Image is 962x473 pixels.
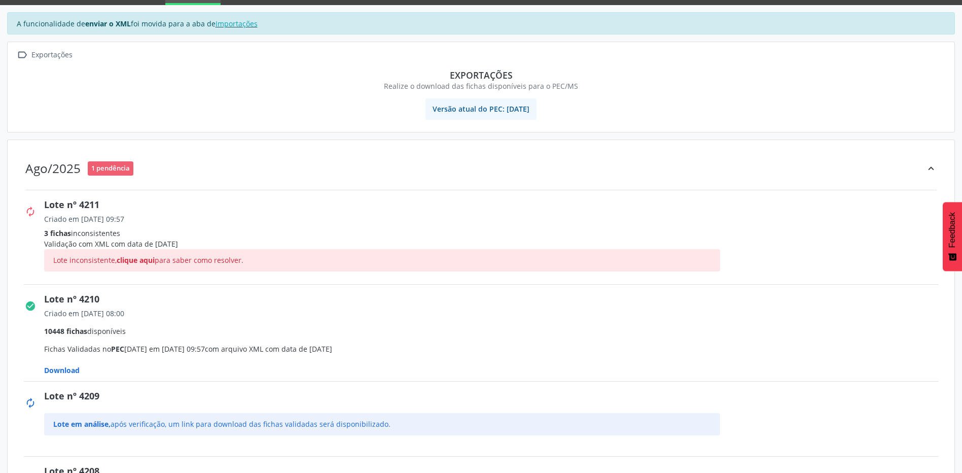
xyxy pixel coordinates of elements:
i: check_circle [25,300,36,312]
div: disponíveis [44,326,946,336]
i:  [15,48,29,62]
div: Criado em [DATE] 09:57 [44,214,946,224]
i: keyboard_arrow_up [925,163,937,174]
span: Feedback [948,212,957,248]
div: Lote nº 4209 [44,389,946,403]
span: 10448 fichas [44,326,87,336]
span: Lote inconsistente, para saber como resolver. [53,255,243,265]
div: Exportações [29,48,74,62]
div: A funcionalidade de foi movida para a aba de [7,12,955,35]
i: autorenew [25,206,36,217]
span: clique aqui [117,255,155,265]
div: Ago/2025 [25,161,81,176]
div: Realize o download das fichas disponíveis para o PEC/MS [22,81,940,91]
div: inconsistentes [44,228,946,239]
button: Feedback - Mostrar pesquisa [943,202,962,271]
span: PEC [111,344,124,354]
strong: enviar o XML [85,19,131,28]
a:  Exportações [15,48,74,62]
div: keyboard_arrow_up [925,158,937,179]
span: Versão atual do PEC: [DATE] [425,98,537,120]
a: Importações [216,19,258,28]
span: 3 fichas [44,228,71,238]
span: Fichas Validadas no [DATE] em [DATE] 09:57 [44,308,946,376]
span: Lote em análise, [53,419,111,429]
div: Lote nº 4211 [44,198,946,212]
div: Validação com XML com data de [DATE] [44,239,946,249]
span: Download [44,365,80,375]
div: Criado em [DATE] 08:00 [44,308,946,319]
div: Lote nº 4210 [44,292,946,306]
div: Exportações [22,70,940,81]
span: com arquivo XML com data de [DATE] [205,344,332,354]
i: autorenew [25,397,36,409]
span: após verificação, um link para download das fichas validadas será disponibilizado. [53,419,390,429]
span: 1 pendência [88,161,133,175]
